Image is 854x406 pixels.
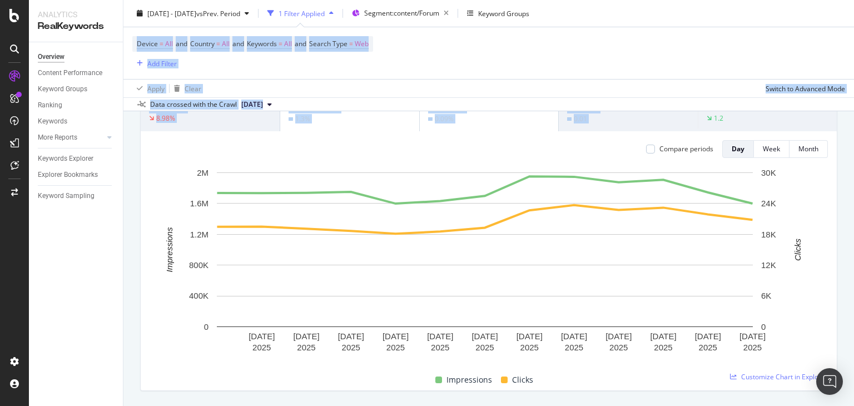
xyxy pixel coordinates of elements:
text: 2025 [565,343,583,352]
a: Explorer Bookmarks [38,169,115,181]
span: 267,657 [428,99,464,112]
div: Data crossed with the Crawl [150,100,237,110]
span: and [295,39,306,48]
img: Equal [428,117,433,121]
div: Week [763,144,780,154]
text: 2025 [252,343,271,352]
span: All [222,36,230,52]
text: 0 [204,322,208,331]
span: 1.16 % [567,99,598,112]
div: Keywords Explorer [38,153,93,165]
span: 22,916,816 [289,99,339,112]
span: = [279,39,282,48]
span: = [216,39,220,48]
text: 0 [761,322,766,331]
div: Content Performance [38,67,102,79]
text: 2025 [386,343,405,352]
div: Keywords [38,116,67,127]
text: 2025 [654,343,672,352]
text: 6K [761,291,771,300]
text: [DATE] [739,331,766,341]
text: 2025 [431,343,449,352]
button: [DATE] [237,98,276,111]
button: Week [754,140,790,158]
button: 1 Filter Applied [263,4,338,22]
img: Equal [567,117,572,121]
div: 8.98% [156,113,175,123]
div: Explorer Bookmarks [38,169,98,181]
span: vs Prev. Period [196,8,240,18]
text: [DATE] [561,331,587,341]
a: Overview [38,51,115,63]
text: 2M [197,168,208,177]
button: Clear [170,80,201,97]
div: Open Intercom Messenger [816,368,843,395]
div: Compare periods [659,144,713,154]
text: 2025 [475,343,494,352]
text: Clicks [793,238,802,260]
span: Web [355,36,369,52]
text: 2025 [699,343,717,352]
span: Keywords [247,39,277,48]
div: Keyword Sampling [38,190,95,202]
div: Apply [147,83,165,93]
a: Keyword Groups [38,83,115,95]
text: [DATE] [695,331,721,341]
span: and [176,39,187,48]
button: Switch to Advanced Mode [761,80,845,97]
a: Customize Chart in Explorer [730,372,828,382]
a: Content Performance [38,67,115,79]
text: 30K [761,168,776,177]
img: Equal [289,117,293,121]
text: 800K [189,260,208,270]
div: 0.01 [574,114,587,123]
div: Ranking [38,100,62,111]
a: Keywords Explorer [38,153,115,165]
div: Overview [38,51,64,63]
button: Add Filter [132,57,177,70]
span: Segment: content/Forum [364,8,439,18]
text: 1.2M [190,230,208,239]
text: 2025 [743,343,762,352]
text: [DATE] [471,331,498,341]
text: Impressions [165,227,174,272]
text: 1.6M [190,199,208,208]
span: Search Type [309,39,347,48]
text: [DATE] [650,331,676,341]
text: [DATE] [383,331,409,341]
div: 1.3% [295,114,310,123]
text: 24K [761,199,776,208]
button: [DATE] - [DATE]vsPrev. Period [132,4,254,22]
span: Impressions [446,373,492,387]
div: 1.2 [714,113,723,123]
div: RealKeywords [38,20,114,33]
button: Segment:content/Forum [347,4,453,22]
span: Customize Chart in Explorer [741,372,828,382]
text: 12K [761,260,776,270]
span: = [349,39,353,48]
span: 2025 Sep. 1st [241,100,263,110]
div: Keyword Groups [478,8,529,18]
text: [DATE] [427,331,453,341]
div: A chart. [150,167,820,360]
a: Ranking [38,100,115,111]
div: More Reports [38,132,77,143]
text: 400K [189,291,208,300]
span: Device [137,39,158,48]
span: and [232,39,244,48]
text: 2025 [520,343,539,352]
span: Clicks [512,373,533,387]
span: [DATE] - [DATE] [147,8,196,18]
text: 2025 [342,343,360,352]
text: [DATE] [517,331,543,341]
span: Country [190,39,215,48]
span: All [165,36,173,52]
div: Analytics [38,9,114,20]
text: [DATE] [293,331,319,341]
button: Keyword Groups [463,4,534,22]
button: Day [722,140,754,158]
text: 18K [761,230,776,239]
text: 2025 [297,343,315,352]
text: [DATE] [605,331,632,341]
a: Keywords [38,116,115,127]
